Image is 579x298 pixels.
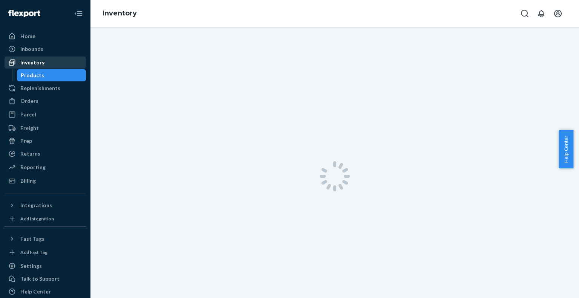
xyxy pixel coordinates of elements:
a: Prep [5,135,86,147]
div: Settings [20,262,42,270]
div: Parcel [20,111,36,118]
a: Orders [5,95,86,107]
a: Add Integration [5,214,86,223]
a: Freight [5,122,86,134]
a: Help Center [5,286,86,298]
a: Inventory [103,9,137,17]
div: Reporting [20,164,46,171]
div: Inventory [20,59,44,66]
div: Integrations [20,202,52,209]
button: Help Center [559,130,573,168]
ol: breadcrumbs [96,3,143,24]
a: Home [5,30,86,42]
a: Add Fast Tag [5,248,86,257]
a: Parcel [5,109,86,121]
a: Products [17,69,86,81]
div: Billing [20,177,36,185]
div: Home [20,32,35,40]
a: Inbounds [5,43,86,55]
div: Inbounds [20,45,43,53]
a: Returns [5,148,86,160]
div: Fast Tags [20,235,44,243]
button: Open Search Box [517,6,532,21]
img: Flexport logo [8,10,40,17]
div: Returns [20,150,40,157]
div: Products [21,72,44,79]
button: Close Navigation [71,6,86,21]
div: Add Integration [20,215,54,222]
a: Replenishments [5,82,86,94]
div: Prep [20,137,32,145]
div: Help Center [20,288,51,295]
button: Open account menu [550,6,565,21]
div: Add Fast Tag [20,249,47,255]
div: Freight [20,124,39,132]
button: Open notifications [534,6,549,21]
button: Talk to Support [5,273,86,285]
div: Replenishments [20,84,60,92]
a: Inventory [5,57,86,69]
div: Talk to Support [20,275,60,283]
button: Integrations [5,199,86,211]
button: Fast Tags [5,233,86,245]
a: Billing [5,175,86,187]
a: Reporting [5,161,86,173]
a: Settings [5,260,86,272]
div: Orders [20,97,38,105]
